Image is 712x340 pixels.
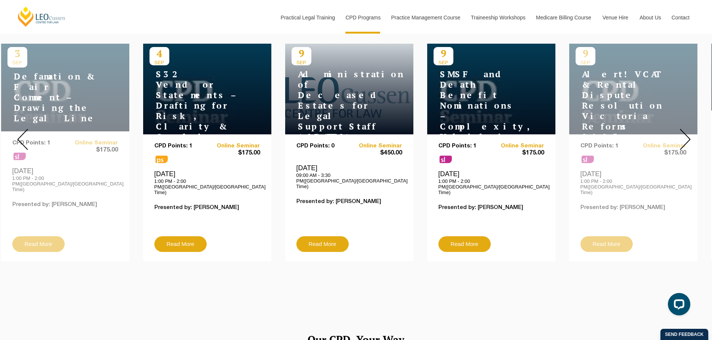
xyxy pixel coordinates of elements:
div: [DATE] [154,170,260,195]
a: Read More [296,236,349,252]
div: [DATE] [438,170,544,195]
p: CPD Points: 1 [438,143,491,149]
a: Read More [154,236,207,252]
span: SEP [292,60,311,65]
span: $175.00 [207,149,260,157]
a: Medicare Billing Course [530,1,597,34]
a: Practice Management Course [386,1,465,34]
p: Presented by: [PERSON_NAME] [438,205,544,211]
a: Online Seminar [349,143,402,149]
p: 1:00 PM - 2:00 PM([GEOGRAPHIC_DATA]/[GEOGRAPHIC_DATA] Time) [438,178,544,195]
span: SEP [150,60,169,65]
p: 1:00 PM - 2:00 PM([GEOGRAPHIC_DATA]/[GEOGRAPHIC_DATA] Time) [154,178,260,195]
a: Online Seminar [491,143,544,149]
span: $175.00 [491,149,544,157]
h4: S32 Vendor Statements – Drafting for Risk, Clarity & Compliance [150,69,243,142]
a: Traineeship Workshops [465,1,530,34]
span: $450.00 [349,149,402,157]
p: Presented by: [PERSON_NAME] [154,205,260,211]
a: [PERSON_NAME] Centre for Law [17,6,67,27]
span: SEP [434,60,453,65]
p: 09:00 AM - 3:30 PM([GEOGRAPHIC_DATA]/[GEOGRAPHIC_DATA] Time) [296,172,402,189]
div: [DATE] [296,164,402,189]
a: CPD Programs [340,1,385,34]
h4: SMSF and Death Benefit Nominations – Complexity, Validity & Capacity [434,69,527,153]
iframe: LiveChat chat widget [662,290,693,321]
p: 9 [434,47,453,60]
img: Prev [17,129,28,150]
h4: Administration of Deceased Estates for Legal Support Staff ([DATE]) [292,69,385,142]
a: Practical Legal Training [275,1,340,34]
p: Presented by: [PERSON_NAME] [296,199,402,205]
a: Read More [438,236,491,252]
span: sl [440,156,452,163]
a: Contact [666,1,695,34]
span: ps [155,156,168,163]
img: Next [680,129,691,150]
p: CPD Points: 0 [296,143,349,149]
p: 9 [292,47,311,60]
p: 4 [150,47,169,60]
p: CPD Points: 1 [154,143,207,149]
a: Venue Hire [597,1,634,34]
a: Online Seminar [207,143,260,149]
a: About Us [634,1,666,34]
